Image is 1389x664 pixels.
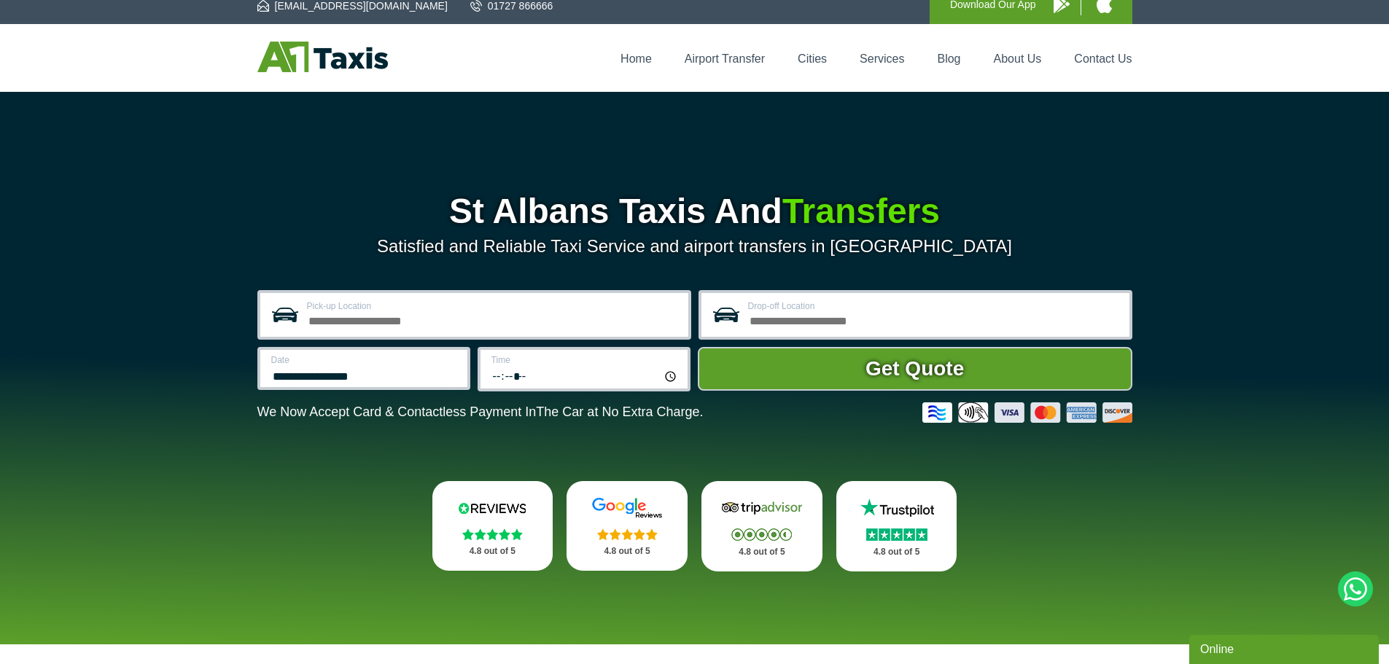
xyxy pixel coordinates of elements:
[271,356,459,364] label: Date
[597,528,658,540] img: Stars
[462,528,523,540] img: Stars
[583,542,672,561] p: 4.8 out of 5
[731,528,792,541] img: Stars
[307,302,680,310] label: Pick-up Location
[620,52,652,65] a: Home
[583,497,671,519] img: Google
[698,347,1132,391] button: Get Quote
[718,497,806,519] img: Tripadvisor
[798,52,827,65] a: Cities
[432,481,553,571] a: Reviews.io Stars 4.8 out of 5
[994,52,1042,65] a: About Us
[536,405,703,419] span: The Car at No Extra Charge.
[748,302,1121,310] label: Drop-off Location
[257,236,1132,257] p: Satisfied and Reliable Taxi Service and airport transfers in [GEOGRAPHIC_DATA]
[717,543,806,561] p: 4.8 out of 5
[937,52,960,65] a: Blog
[448,497,536,519] img: Reviews.io
[448,542,537,561] p: 4.8 out of 5
[491,356,679,364] label: Time
[1074,52,1132,65] a: Contact Us
[836,481,957,571] a: Trustpilot Stars 4.8 out of 5
[257,405,704,420] p: We Now Accept Card & Contactless Payment In
[852,543,941,561] p: 4.8 out of 5
[1189,632,1382,664] iframe: chat widget
[922,402,1132,423] img: Credit And Debit Cards
[567,481,688,571] a: Google Stars 4.8 out of 5
[782,192,940,230] span: Transfers
[701,481,822,571] a: Tripadvisor Stars 4.8 out of 5
[866,528,927,541] img: Stars
[257,194,1132,229] h1: St Albans Taxis And
[853,497,941,519] img: Trustpilot
[685,52,765,65] a: Airport Transfer
[257,42,388,72] img: A1 Taxis St Albans LTD
[860,52,904,65] a: Services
